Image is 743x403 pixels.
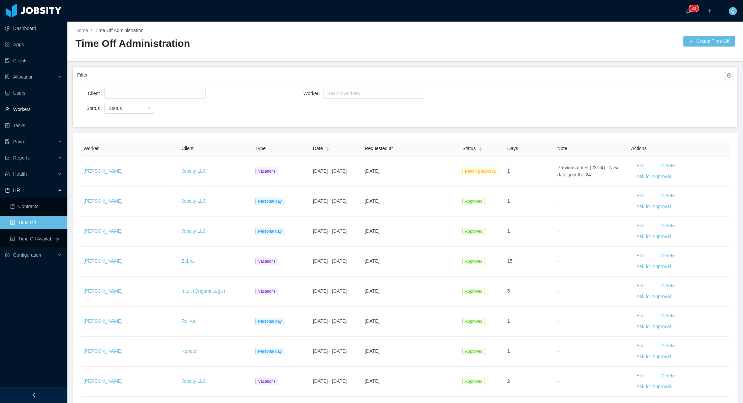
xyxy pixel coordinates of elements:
p: 0 [694,5,696,12]
span: - [557,318,559,324]
span: [DATE] - [DATE] [313,378,347,384]
i: icon: caret-up [326,146,330,148]
span: Vacations [255,168,278,175]
span: - [557,288,559,294]
span: - [557,258,559,264]
label: Worker [303,91,323,96]
sup: 80 [689,5,699,12]
a: Kenect [182,348,196,354]
i: icon: caret-up [478,146,482,148]
span: 5 [507,288,510,294]
button: Delete [656,161,680,171]
a: Jobsity LLC [182,228,206,234]
button: Edit [631,281,650,291]
span: Vacations [255,288,278,295]
a: [PERSON_NAME] [84,198,122,204]
span: Approved [462,288,485,295]
p: 8 [691,5,694,12]
a: [PERSON_NAME] [84,258,122,264]
span: Configuration [13,252,41,258]
i: icon: caret-down [478,148,482,150]
span: Approved [462,318,485,325]
button: Delete [656,311,680,321]
a: icon: bookContracts [10,200,62,213]
button: icon: setting [725,72,733,80]
a: icon: profileTime Off [10,216,62,229]
span: Status [462,145,476,152]
div: Filter [77,69,725,81]
span: [DATE] [365,378,379,384]
span: [DATE] [365,198,379,204]
span: [DATE] - [DATE] [313,348,347,354]
h2: Time Off Administration [75,37,405,51]
span: Pending approval [462,168,499,175]
span: Personal day [255,198,284,205]
button: Ask for Approval [631,171,676,182]
button: Ask for Approval [631,321,676,332]
span: Approved [462,228,485,235]
span: 15 [507,258,513,264]
span: 1 [507,168,510,174]
span: 1 [507,198,510,204]
a: icon: userWorkers [5,103,62,116]
span: Date [313,145,323,152]
i: icon: setting [5,253,10,257]
i: icon: book [5,188,10,193]
span: Personal day [255,228,284,235]
input: Worker [325,89,329,97]
span: 1 [507,348,510,354]
i: icon: caret-down [326,148,330,150]
button: Ask for Approval [631,351,676,362]
span: Approved [462,378,485,385]
span: Approved [462,348,485,355]
span: / [91,28,92,33]
i: icon: solution [5,75,10,79]
a: Zebra [182,258,194,264]
a: Jobsity LLC [182,198,206,204]
span: [DATE] [365,168,379,174]
button: Edit [631,191,650,201]
a: [PERSON_NAME] [84,228,122,234]
label: Client [88,91,104,96]
span: Actions [631,146,647,151]
span: Allocation [13,74,34,80]
button: Delete [656,281,680,291]
span: Personal day [255,348,284,355]
span: [DATE] [365,258,379,264]
button: Edit [631,251,650,261]
i: icon: file-protect [5,139,10,144]
button: icon: plusCreate Time Off [683,36,735,47]
span: HR [13,188,20,193]
span: Status [109,106,122,111]
button: Edit [631,371,650,381]
span: Worker [84,146,99,151]
span: Client [182,146,194,151]
span: [DATE] - [DATE] [313,288,347,294]
a: [PERSON_NAME] [84,318,122,324]
button: Edit [631,221,650,231]
button: Ask for Approval [631,291,676,302]
i: icon: down [147,106,151,111]
a: [PERSON_NAME] [84,168,122,174]
a: [PERSON_NAME] [84,378,122,384]
span: C [731,7,735,15]
a: Time Off Administration [95,28,144,33]
span: [DATE] [365,228,379,234]
input: Client [106,89,110,97]
span: [DATE] - [DATE] [313,318,347,324]
span: Vacations [255,258,278,265]
a: Home [75,28,88,33]
span: Note [557,146,567,151]
button: Edit [631,311,650,321]
button: Ask for Approval [631,261,676,272]
button: Ask for Approval [631,231,676,242]
div: Search workers... [327,90,414,97]
a: icon: profileTime Off Availability [10,232,62,246]
a: icon: appstoreApps [5,38,62,51]
button: Delete [656,191,680,201]
button: Edit [631,161,650,171]
span: Vacations [255,378,278,385]
i: icon: line-chart [5,155,10,160]
div: Sort [478,146,483,150]
div: Sort [326,146,330,150]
